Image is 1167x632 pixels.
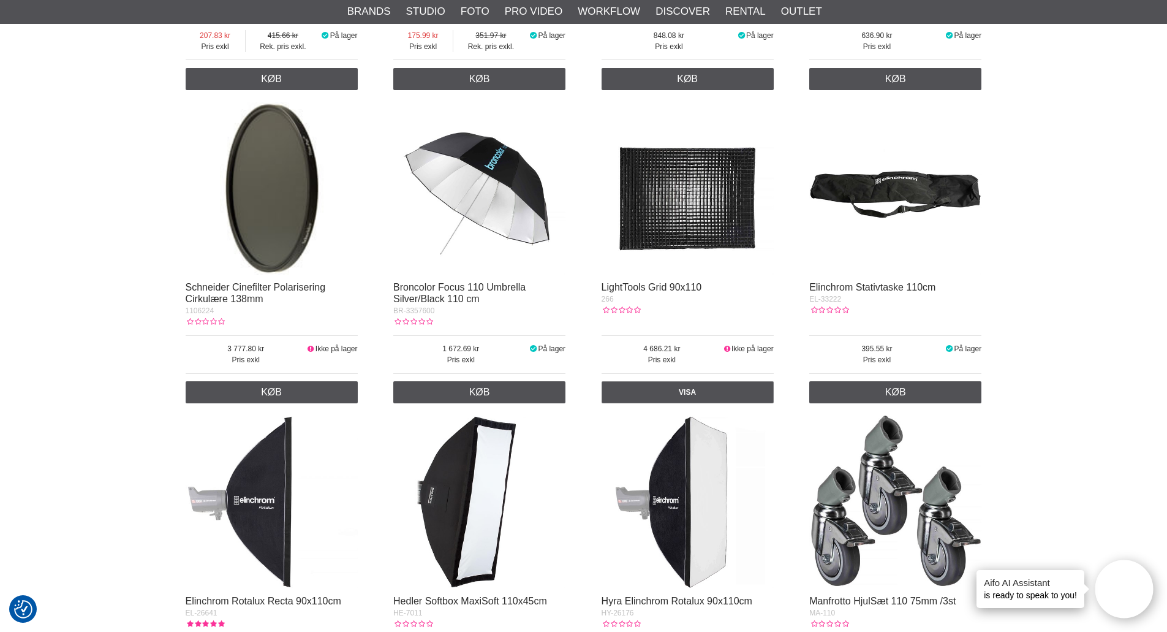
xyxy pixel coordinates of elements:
a: Discover [655,4,710,20]
span: På lager [538,345,565,353]
a: Køb [809,68,981,90]
span: På lager [954,345,981,353]
span: 3 777.80 [186,343,307,354]
a: Foto [461,4,489,20]
div: Kundebedømmelse: 0 [602,619,641,630]
a: Pro Video [505,4,562,20]
div: Kundebedømmelse: 0 [186,316,225,327]
i: På lager [945,31,954,40]
span: MA-110 [809,609,835,617]
img: Schneider Cinefilter Polarisering Cirkulære 138mm [186,102,358,275]
i: På lager [945,345,954,353]
img: Elinchrom Rotalux Recta 90x110cm [186,416,358,588]
span: På lager [746,31,774,40]
span: 207.83 [186,30,245,41]
div: Kundebedømmelse: 5.00 [186,619,225,630]
span: EL-33222 [809,295,841,303]
img: Elinchrom Stativtaske 110cm [809,102,981,275]
a: Manfrotto HjulSæt 110 75mm /3st [809,596,956,606]
a: Elinchrom Stativtaske 110cm [809,282,935,292]
span: 1106224 [186,306,214,315]
i: Ikke på lager [306,345,315,353]
i: På lager [529,345,538,353]
span: 848.08 [602,30,737,41]
a: Hedler Softbox MaxiSoft 110x45cm [393,596,547,606]
a: LightTools Grid 90x110 [602,282,702,292]
span: Rek. pris exkl. [453,41,528,52]
span: 1 672.69 [393,343,529,354]
span: 395.55 [809,343,945,354]
a: Elinchrom Rotalux Recta 90x110cm [186,596,341,606]
span: Pris exkl [809,354,945,365]
span: BR-3357600 [393,306,434,315]
img: Hyra Elinchrom Rotalux 90x110cm [602,416,774,588]
a: Køb [809,381,981,403]
a: Studio [406,4,445,20]
span: Ikke på lager [731,345,774,353]
span: 636.90 [809,30,945,41]
span: Pris exkl [186,41,245,52]
span: På lager [330,31,358,40]
img: LightTools Grid 90x110 [602,102,774,275]
a: Køb [186,68,358,90]
span: Pris exkl [393,41,453,52]
span: HY-26176 [602,609,634,617]
span: 4 686.21 [602,343,723,354]
a: Visa [602,381,774,403]
img: Revisit consent button [14,600,32,619]
img: Broncolor Focus 110 Umbrella Silver/Black 110 cm [393,102,565,275]
a: Rental [725,4,766,20]
span: 351.97 [453,30,528,41]
img: Hedler Softbox MaxiSoft 110x45cm [393,416,565,588]
div: Kundebedømmelse: 0 [393,316,432,327]
h4: Aifo AI Assistant [984,576,1077,589]
span: På lager [538,31,565,40]
span: HE-7011 [393,609,422,617]
div: Kundebedømmelse: 0 [602,305,641,316]
div: Kundebedømmelse: 0 [809,619,848,630]
span: 175.99 [393,30,453,41]
span: Pris exkl [602,354,723,365]
span: 415.66 [246,30,320,41]
span: På lager [954,31,981,40]
a: Hyra Elinchrom Rotalux 90x110cm [602,596,752,606]
a: Køb [602,68,774,90]
a: Køb [186,381,358,403]
a: Broncolor Focus 110 Umbrella Silver/Black 110 cm [393,282,526,304]
a: Workflow [578,4,640,20]
a: Køb [393,68,565,90]
a: Schneider Cinefilter Polarisering Cirkulære 138mm [186,282,326,304]
img: Manfrotto HjulSæt 110 75mm /3st [809,416,981,588]
span: 266 [602,295,614,303]
span: EL-26641 [186,609,217,617]
a: Køb [393,381,565,403]
span: Ikke på lager [315,345,358,353]
div: is ready to speak to you! [976,570,1084,608]
span: Pris exkl [186,354,307,365]
i: På lager [736,31,746,40]
button: Samtykkepræferencer [14,598,32,620]
span: Pris exkl [809,41,945,52]
span: Rek. pris exkl. [246,41,320,52]
i: På lager [529,31,538,40]
span: Pris exkl [602,41,737,52]
a: Outlet [781,4,822,20]
i: På lager [320,31,330,40]
div: Kundebedømmelse: 0 [393,619,432,630]
a: Brands [347,4,391,20]
i: Ikke på lager [722,345,731,353]
span: Pris exkl [393,354,529,365]
div: Kundebedømmelse: 0 [809,305,848,316]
